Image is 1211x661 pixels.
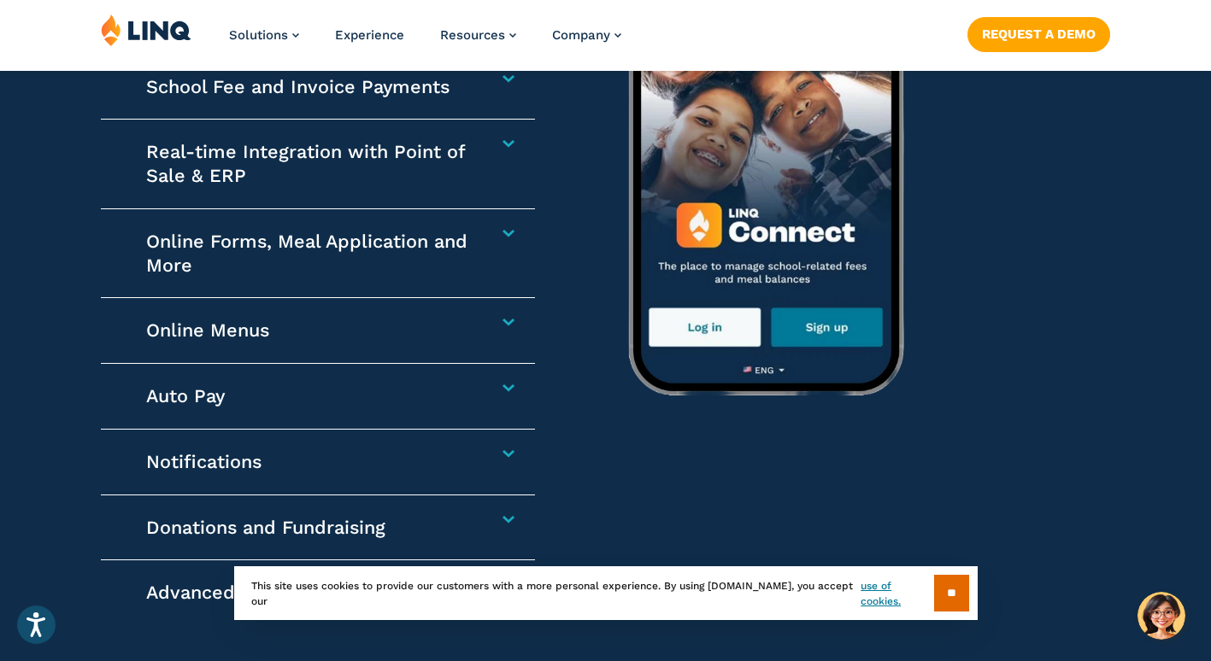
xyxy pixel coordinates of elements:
[229,14,621,70] nav: Primary Navigation
[146,230,475,278] h4: Online Forms, Meal Application and More
[440,27,516,43] a: Resources
[861,578,933,609] a: use of cookies.
[967,14,1110,51] nav: Button Navigation
[552,27,621,43] a: Company
[229,27,299,43] a: Solutions
[146,384,475,408] h4: Auto Pay
[146,319,475,342] h4: Online Menus
[967,17,1110,51] a: Request a Demo
[335,27,404,43] a: Experience
[552,27,610,43] span: Company
[234,566,978,620] div: This site uses cookies to provide our customers with a more personal experience. By using [DOMAIN...
[146,140,475,188] h4: Real-time Integration with Point of Sale & ERP
[146,75,475,99] h4: School Fee and Invoice Payments
[1138,592,1185,640] button: Hello, have a question? Let’s chat.
[229,27,288,43] span: Solutions
[146,450,475,474] h4: Notifications
[101,14,191,46] img: LINQ | K‑12 Software
[146,581,475,605] h4: Advanced Security
[146,516,475,540] h4: Donations and Fundraising
[440,27,505,43] span: Resources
